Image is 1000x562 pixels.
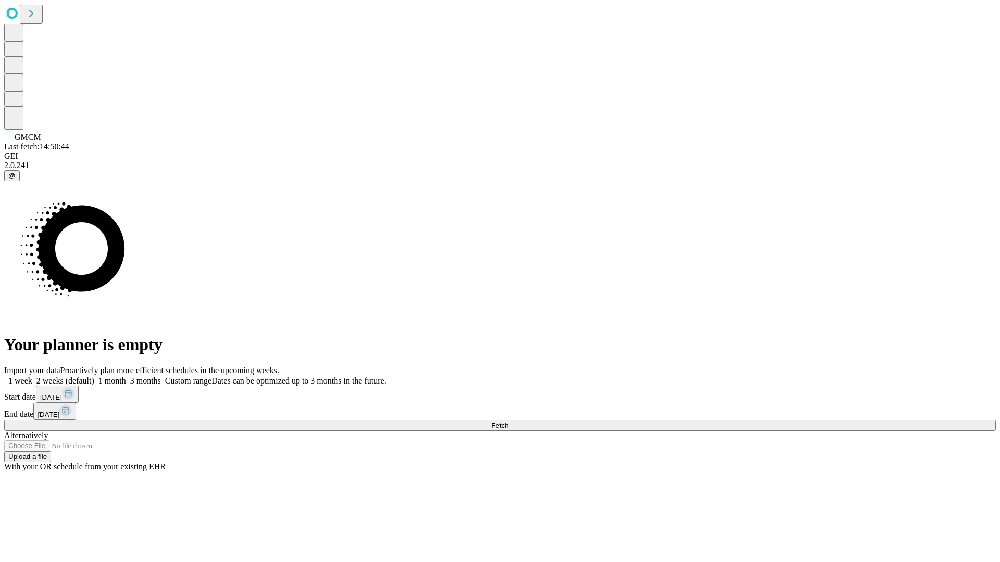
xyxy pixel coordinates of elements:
[4,335,996,354] h1: Your planner is empty
[8,376,32,385] span: 1 week
[4,431,48,440] span: Alternatively
[4,462,166,471] span: With your OR schedule from your existing EHR
[4,366,60,375] span: Import your data
[4,386,996,403] div: Start date
[36,386,79,403] button: [DATE]
[4,161,996,170] div: 2.0.241
[8,172,16,180] span: @
[130,376,161,385] span: 3 months
[60,366,279,375] span: Proactively plan more efficient schedules in the upcoming weeks.
[4,170,20,181] button: @
[4,151,996,161] div: GEI
[491,421,508,429] span: Fetch
[40,393,62,401] span: [DATE]
[4,142,69,151] span: Last fetch: 14:50:44
[15,133,41,142] span: GMCM
[37,411,59,418] span: [DATE]
[211,376,386,385] span: Dates can be optimized up to 3 months in the future.
[36,376,94,385] span: 2 weeks (default)
[4,451,51,462] button: Upload a file
[33,403,76,420] button: [DATE]
[4,420,996,431] button: Fetch
[4,403,996,420] div: End date
[165,376,211,385] span: Custom range
[98,376,126,385] span: 1 month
